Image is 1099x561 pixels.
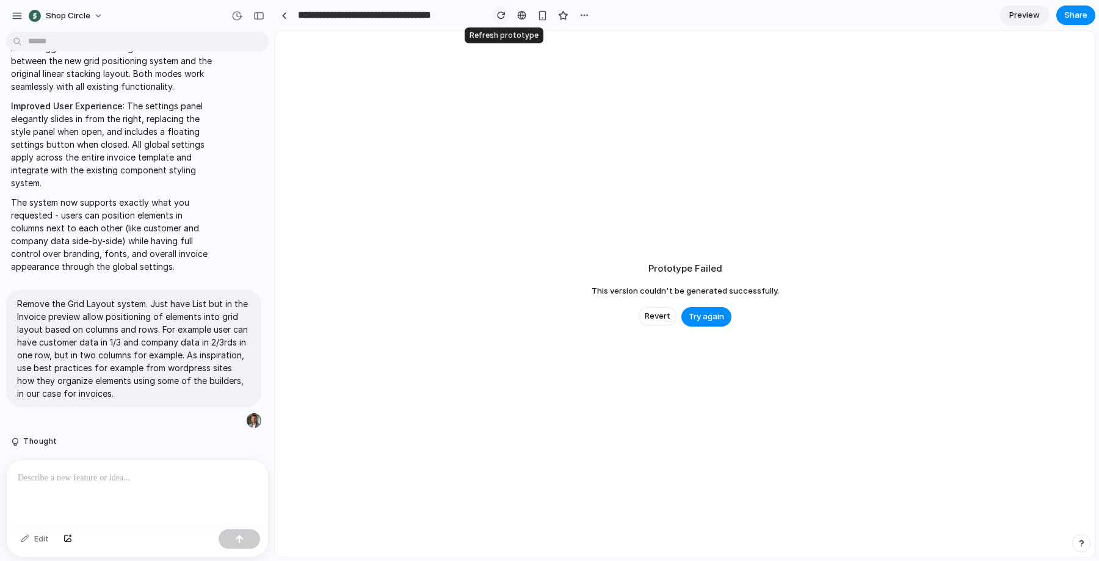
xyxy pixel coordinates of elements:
span: Preview [1009,9,1040,21]
button: Try again [681,307,731,327]
p: The system now supports exactly what you requested - users can position elements in columns next ... [11,196,215,273]
span: This version couldn't be generated successfully. [592,285,779,297]
button: Shop Circle [24,6,109,26]
button: Share [1056,5,1095,25]
span: Share [1064,9,1087,21]
p: : The settings panel elegantly slides in from the right, replacing the style panel when open, and... [11,100,215,189]
strong: Improved User Experience [11,101,123,111]
p: : Added Grid/Linear mode toggle buttons allowing users to switch between the new grid positioning... [11,29,215,93]
span: Revert [645,310,670,322]
a: Preview [1000,5,1049,25]
p: Remove the Grid Layout system. Just have List but in the Invoice preview allow positioning of ele... [17,297,250,400]
h2: Prototype Failed [648,262,722,276]
button: Revert [639,307,676,325]
span: Try again [689,311,724,323]
span: Shop Circle [46,10,90,22]
div: Refresh prototype [465,27,543,43]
